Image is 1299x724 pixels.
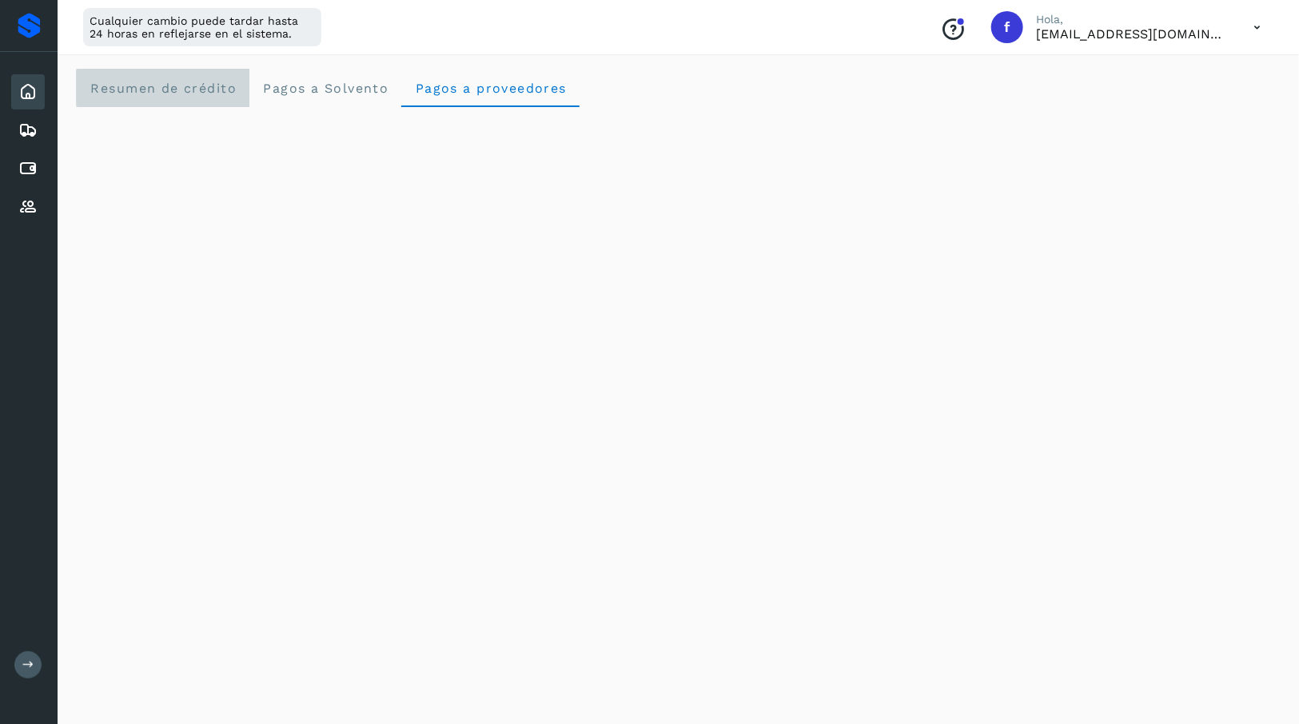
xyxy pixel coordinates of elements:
[11,151,45,186] div: Cuentas por pagar
[11,113,45,148] div: Embarques
[1036,26,1228,42] p: facturacion@sintesislogistica.mx
[90,81,237,96] span: Resumen de crédito
[414,81,567,96] span: Pagos a proveedores
[262,81,389,96] span: Pagos a Solvento
[11,189,45,225] div: Proveedores
[1036,13,1228,26] p: Hola,
[83,8,321,46] div: Cualquier cambio puede tardar hasta 24 horas en reflejarse en el sistema.
[11,74,45,109] div: Inicio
